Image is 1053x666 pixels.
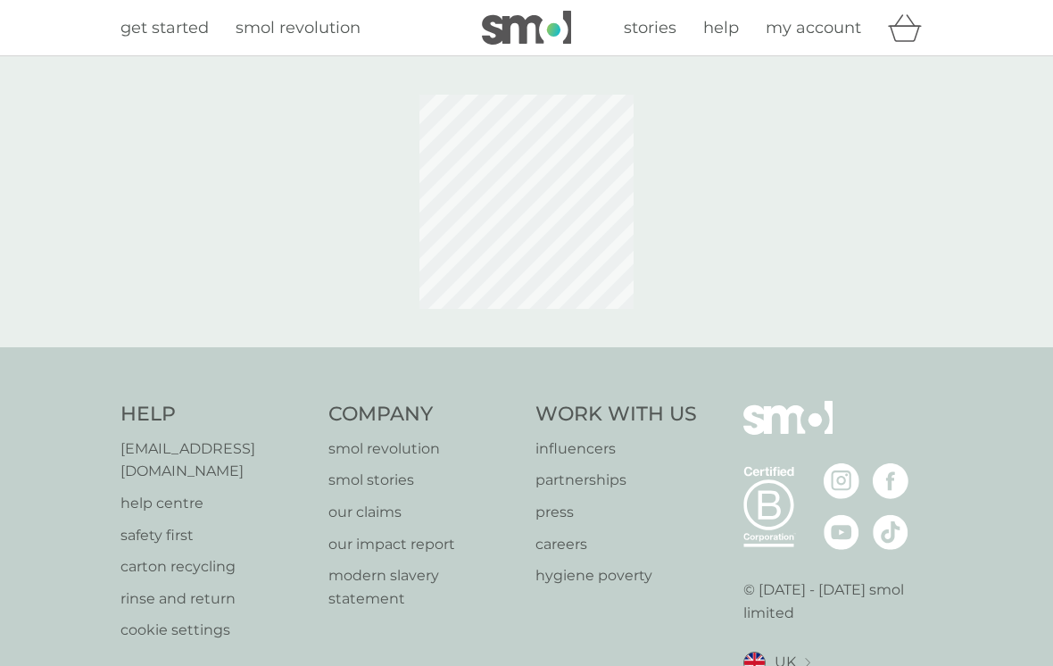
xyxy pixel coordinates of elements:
a: carton recycling [120,555,311,579]
span: smol revolution [236,18,361,37]
a: smol stories [328,469,518,492]
span: my account [766,18,861,37]
a: get started [120,15,209,41]
a: help [703,15,739,41]
a: our impact report [328,533,518,556]
h4: Help [120,401,311,429]
a: rinse and return [120,587,311,611]
img: smol [482,11,571,45]
a: help centre [120,492,311,515]
a: partnerships [535,469,697,492]
a: cookie settings [120,619,311,642]
span: get started [120,18,209,37]
a: stories [624,15,676,41]
span: stories [624,18,676,37]
div: basket [888,10,933,46]
a: safety first [120,524,311,547]
a: careers [535,533,697,556]
p: © [DATE] - [DATE] smol limited [743,579,933,624]
h4: Company [328,401,518,429]
a: press [535,501,697,524]
a: smol revolution [328,437,518,461]
h4: Work With Us [535,401,697,429]
img: visit the smol Instagram page [824,463,859,499]
a: our claims [328,501,518,524]
span: help [703,18,739,37]
a: influencers [535,437,697,461]
a: hygiene poverty [535,564,697,587]
img: visit the smol Tiktok page [873,514,908,550]
a: modern slavery statement [328,564,518,610]
img: visit the smol Youtube page [824,514,859,550]
img: visit the smol Facebook page [873,463,908,499]
img: smol [743,401,833,462]
a: smol revolution [236,15,361,41]
a: my account [766,15,861,41]
a: [EMAIL_ADDRESS][DOMAIN_NAME] [120,437,311,483]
